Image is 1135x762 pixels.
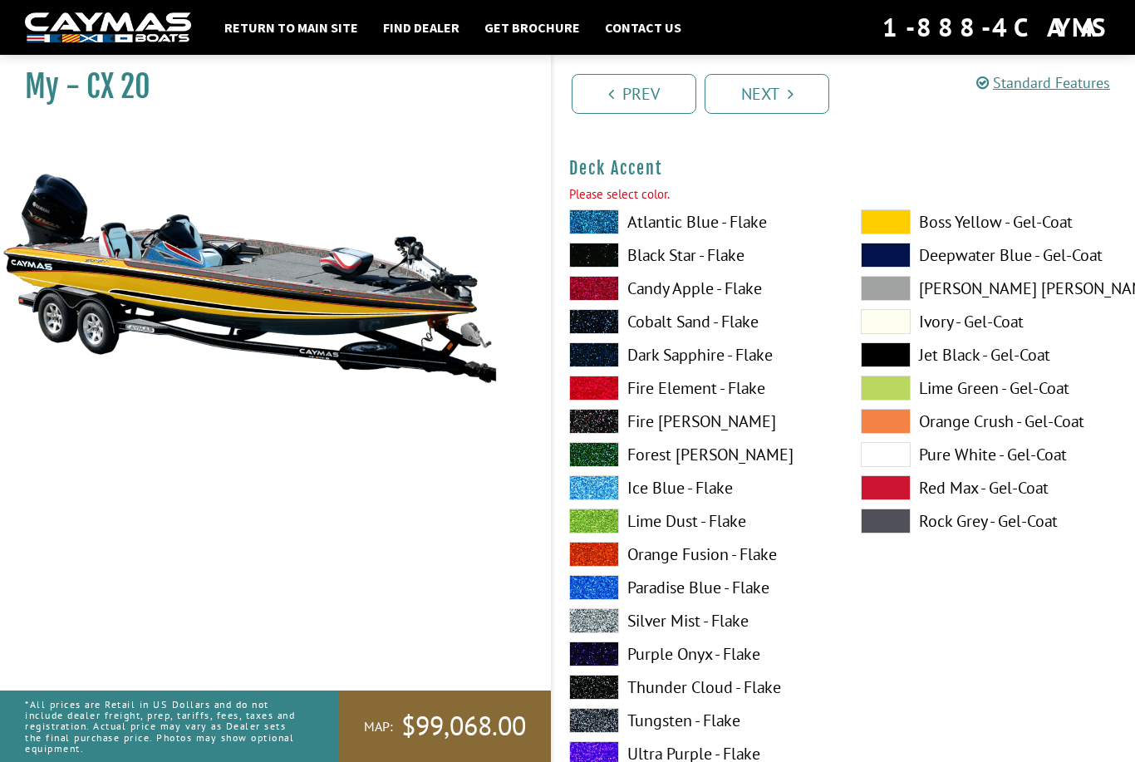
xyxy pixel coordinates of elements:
label: Jet Black - Gel-Coat [861,342,1119,367]
span: MAP: [364,718,393,735]
label: Black Star - Flake [569,243,828,268]
label: Fire [PERSON_NAME] [569,409,828,434]
label: [PERSON_NAME] [PERSON_NAME] - Gel-Coat [861,276,1119,301]
span: $99,068.00 [401,709,526,744]
label: Deepwater Blue - Gel-Coat [861,243,1119,268]
a: Get Brochure [476,17,588,38]
label: Ice Blue - Flake [569,475,828,500]
ul: Pagination [567,71,1135,114]
label: Purple Onyx - Flake [569,642,828,666]
label: Boss Yellow - Gel-Coat [861,209,1119,234]
a: MAP:$99,068.00 [339,691,551,762]
h4: Deck Accent [569,158,1118,179]
label: Silver Mist - Flake [569,608,828,633]
label: Cobalt Sand - Flake [569,309,828,334]
label: Lime Green - Gel-Coat [861,376,1119,401]
label: Tungsten - Flake [569,708,828,733]
label: Atlantic Blue - Flake [569,209,828,234]
label: Fire Element - Flake [569,376,828,401]
a: Return to main site [216,17,366,38]
a: Standard Features [976,73,1110,92]
label: Red Max - Gel-Coat [861,475,1119,500]
label: Lime Dust - Flake [569,509,828,533]
h1: My - CX 20 [25,68,509,106]
a: Contact Us [597,17,690,38]
img: white-logo-c9c8dbefe5ff5ceceb0f0178aa75bf4bb51f6bca0971e226c86eb53dfe498488.png [25,12,191,43]
label: Thunder Cloud - Flake [569,675,828,700]
a: Next [705,74,829,114]
label: Candy Apple - Flake [569,276,828,301]
a: Prev [572,74,696,114]
label: Orange Fusion - Flake [569,542,828,567]
label: Paradise Blue - Flake [569,575,828,600]
div: Please select color. [569,185,1118,204]
label: Dark Sapphire - Flake [569,342,828,367]
label: Pure White - Gel-Coat [861,442,1119,467]
p: *All prices are Retail in US Dollars and do not include dealer freight, prep, tariffs, fees, taxe... [25,691,302,762]
label: Ivory - Gel-Coat [861,309,1119,334]
a: Find Dealer [375,17,468,38]
label: Rock Grey - Gel-Coat [861,509,1119,533]
label: Forest [PERSON_NAME] [569,442,828,467]
label: Orange Crush - Gel-Coat [861,409,1119,434]
div: 1-888-4CAYMAS [882,9,1110,46]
